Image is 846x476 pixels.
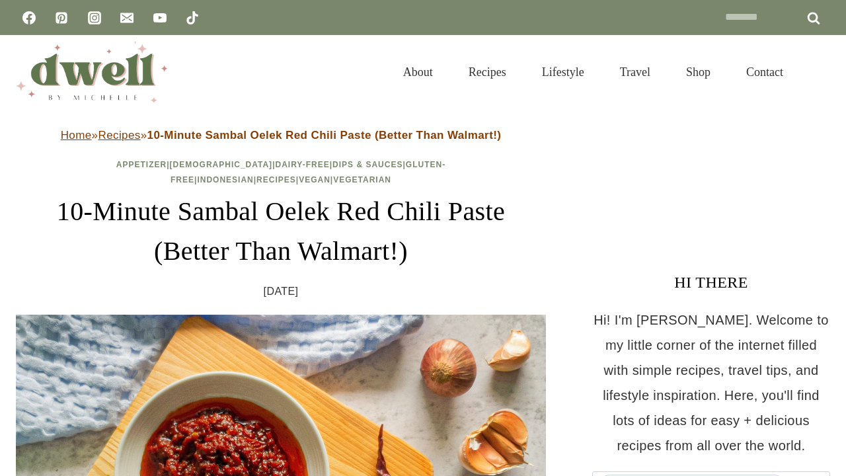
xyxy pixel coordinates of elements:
[81,5,108,31] a: Instagram
[147,129,502,141] strong: 10-Minute Sambal Oelek Red Chili Paste (Better Than Walmart!)
[385,49,451,95] a: About
[451,49,524,95] a: Recipes
[728,49,801,95] a: Contact
[16,192,546,271] h1: 10-Minute Sambal Oelek Red Chili Paste (Better Than Walmart!)
[592,307,830,458] p: Hi! I'm [PERSON_NAME]. Welcome to my little corner of the internet filled with simple recipes, tr...
[61,129,502,141] span: » »
[170,160,273,169] a: [DEMOGRAPHIC_DATA]
[147,5,173,31] a: YouTube
[668,49,728,95] a: Shop
[275,160,329,169] a: Dairy-Free
[16,42,168,102] img: DWELL by michelle
[592,270,830,294] h3: HI THERE
[256,175,296,184] a: Recipes
[114,5,140,31] a: Email
[61,129,92,141] a: Home
[16,5,42,31] a: Facebook
[264,282,299,301] time: [DATE]
[116,160,167,169] a: Appetizer
[808,61,830,83] button: View Search Form
[524,49,602,95] a: Lifestyle
[197,175,253,184] a: Indonesian
[385,49,801,95] nav: Primary Navigation
[179,5,206,31] a: TikTok
[333,175,391,184] a: Vegetarian
[98,129,140,141] a: Recipes
[299,175,330,184] a: Vegan
[116,160,445,184] span: | | | | | | | |
[602,49,668,95] a: Travel
[48,5,75,31] a: Pinterest
[332,160,403,169] a: Dips & Sauces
